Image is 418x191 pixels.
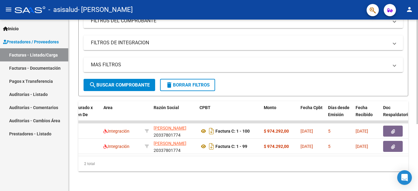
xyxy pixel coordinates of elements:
[160,79,215,91] button: Borrar Filtros
[5,6,12,13] mat-icon: menu
[84,57,403,72] mat-expansion-panel-header: MAS FILTROS
[300,129,313,134] span: [DATE]
[166,82,210,88] span: Borrar Filtros
[48,3,78,17] span: - asisalud
[397,170,412,185] div: Open Intercom Messenger
[84,79,155,91] button: Buscar Comprobante
[78,3,133,17] span: - [PERSON_NAME]
[326,101,353,128] datatable-header-cell: Días desde Emisión
[103,129,129,134] span: Integración
[154,126,186,130] span: [PERSON_NAME]
[197,101,261,128] datatable-header-cell: CPBT
[84,35,403,50] mat-expansion-panel-header: FILTROS DE INTEGRACION
[103,105,113,110] span: Area
[154,125,195,138] div: 20337801774
[328,144,330,149] span: 5
[166,81,173,89] mat-icon: delete
[89,82,150,88] span: Buscar Comprobante
[353,101,381,128] datatable-header-cell: Fecha Recibido
[300,105,323,110] span: Fecha Cpbt
[300,144,313,149] span: [DATE]
[91,61,388,68] mat-panel-title: MAS FILTROS
[264,105,276,110] span: Monto
[381,101,417,128] datatable-header-cell: Doc Respaldatoria
[84,13,403,28] mat-expansion-panel-header: FILTROS DEL COMPROBANTE
[356,105,373,117] span: Fecha Recibido
[154,140,195,153] div: 20337801774
[91,17,388,24] mat-panel-title: FILTROS DEL COMPROBANTE
[215,144,247,149] strong: Factura C: 1 - 99
[328,129,330,134] span: 5
[356,144,368,149] span: [DATE]
[89,81,96,89] mat-icon: search
[383,105,411,117] span: Doc Respaldatoria
[356,129,368,134] span: [DATE]
[207,126,215,136] i: Descargar documento
[103,144,129,149] span: Integración
[78,156,408,171] div: 2 total
[3,39,59,45] span: Prestadores / Proveedores
[67,101,101,128] datatable-header-cell: Facturado x Orden De
[264,129,289,134] strong: $ 974.292,00
[3,25,19,32] span: Inicio
[264,144,289,149] strong: $ 974.292,00
[101,101,142,128] datatable-header-cell: Area
[298,101,326,128] datatable-header-cell: Fecha Cpbt
[207,141,215,151] i: Descargar documento
[200,105,211,110] span: CPBT
[154,141,186,146] span: [PERSON_NAME]
[215,129,250,134] strong: Factura C: 1 - 100
[261,101,298,128] datatable-header-cell: Monto
[70,105,93,117] span: Facturado x Orden De
[154,105,179,110] span: Razón Social
[91,39,388,46] mat-panel-title: FILTROS DE INTEGRACION
[151,101,197,128] datatable-header-cell: Razón Social
[406,6,413,13] mat-icon: person
[328,105,349,117] span: Días desde Emisión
